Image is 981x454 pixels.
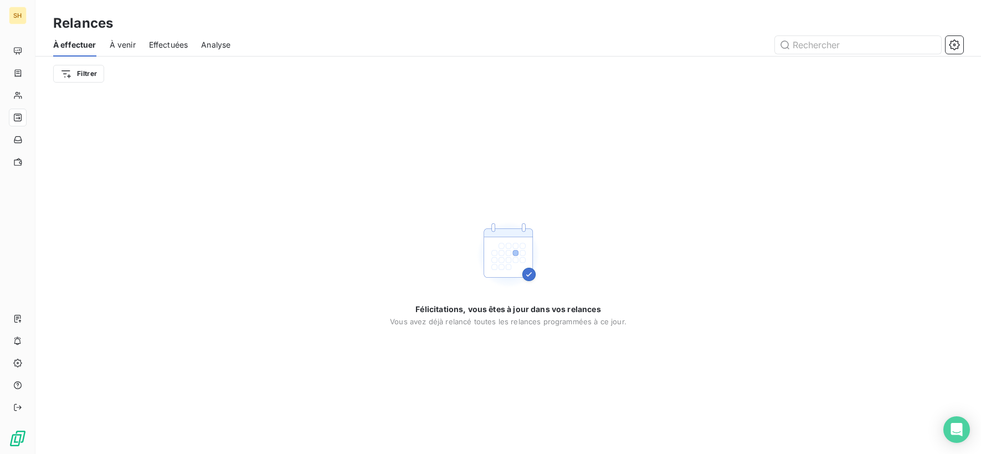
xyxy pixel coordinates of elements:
[53,65,104,83] button: Filtrer
[53,13,113,33] h3: Relances
[415,304,600,315] span: Félicitations, vous êtes à jour dans vos relances
[9,430,27,447] img: Logo LeanPay
[473,220,544,290] img: Empty state
[390,317,626,326] span: Vous avez déjà relancé toutes les relances programmées à ce jour.
[775,36,941,54] input: Rechercher
[943,416,970,443] div: Open Intercom Messenger
[110,39,136,50] span: À venir
[53,39,96,50] span: À effectuer
[201,39,230,50] span: Analyse
[149,39,188,50] span: Effectuées
[9,7,27,24] div: SH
